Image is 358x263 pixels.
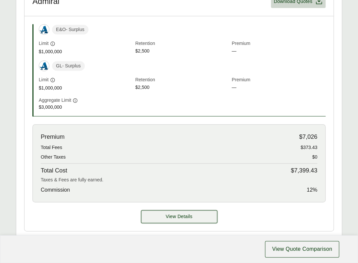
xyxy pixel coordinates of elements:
[135,40,229,48] span: Retention
[166,213,192,220] span: View Details
[41,154,66,161] span: Other Taxes
[41,166,67,175] span: Total Cost
[41,144,62,151] span: Total Fees
[52,61,85,71] span: GL - Surplus
[265,241,339,257] button: View Quote Comparison
[135,84,229,92] span: $2,500
[39,61,49,71] img: Admiral
[39,104,132,111] span: $3,000,000
[312,154,317,161] span: $0
[41,132,65,141] span: Premium
[39,97,71,104] span: Aggregate Limit
[41,176,317,183] div: Taxes & Fees are fully earned.
[135,48,229,55] span: $2,500
[39,85,132,92] span: $1,000,000
[39,76,49,83] span: Limit
[39,40,49,47] span: Limit
[39,24,49,34] img: Admiral
[135,76,229,84] span: Retention
[39,48,132,55] span: $1,000,000
[41,186,70,194] span: Commission
[52,25,88,34] span: E&O - Surplus
[232,76,326,84] span: Premium
[300,144,317,151] span: $373.43
[299,132,317,141] span: $7,026
[141,210,217,223] button: View Details
[272,245,332,253] span: View Quote Comparison
[232,84,326,92] span: —
[291,166,317,175] span: $7,399.43
[232,48,326,55] span: —
[141,210,217,223] a: Admiral details
[307,186,317,194] span: 12 %
[232,40,326,48] span: Premium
